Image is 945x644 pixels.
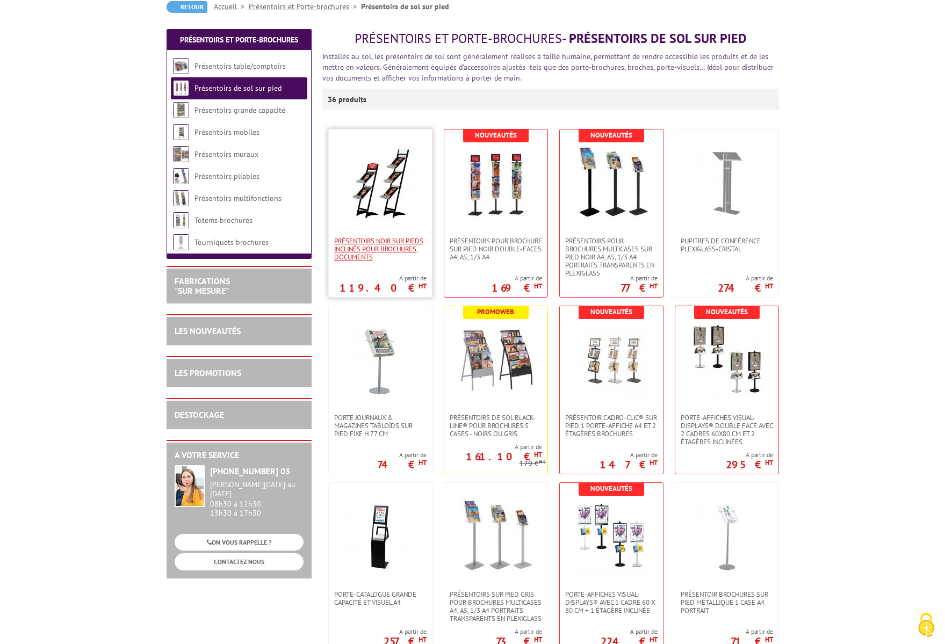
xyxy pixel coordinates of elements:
h2: A votre service [175,451,304,460]
b: Promoweb [477,307,514,316]
span: Porte Journaux & Magazines Tabloïds sur pied fixe H 77 cm [334,414,427,438]
a: CONTACTEZ-NOUS [175,553,304,570]
a: Accueil [214,2,249,11]
sup: HT [765,281,773,291]
span: A partir de [726,451,773,459]
p: 36 produits [328,89,368,110]
img: widget-service.jpg [175,465,205,507]
a: ON VOUS RAPPELLE ? [175,534,304,551]
sup: HT [650,635,658,644]
img: Présentoir Cadro-Clic® sur pied 1 porte-affiche A4 et 2 étagères brochures [574,322,649,397]
a: Présentoirs de sol Black-Line® pour brochures 5 Cases - Noirs ou Gris [444,414,547,438]
sup: HT [765,458,773,467]
a: Présentoirs mobiles [194,127,259,137]
a: Présentoirs sur pied GRIS pour brochures multicases A4, A5, 1/3 A4 Portraits transparents en plex... [444,590,547,623]
a: Présentoirs et Porte-brochures [180,35,298,45]
span: Pupitres de conférence plexiglass-cristal [681,237,773,253]
a: Tourniquets brochures [194,237,269,247]
img: Présentoirs muraux [173,146,189,162]
sup: HT [534,281,542,291]
span: Présentoirs NOIR sur pieds inclinés pour brochures, documents [334,237,427,261]
img: Présentoirs table/comptoirs [173,58,189,74]
img: Tourniquets brochures [173,234,189,250]
img: Présentoirs pour brochure sur pied NOIR double-faces A4, A5, 1/3 A4 [458,146,533,221]
span: A partir de [496,627,542,636]
sup: HT [419,281,427,291]
a: Retour [167,1,207,13]
span: Présentoirs de sol Black-Line® pour brochures 5 Cases - Noirs ou Gris [450,414,542,438]
a: PORTE-AFFICHES VISUAL-DISPLAYS® AVEC 1 CADRE 60 X 80 CM + 1 ÉTAGÈRE INCLINÉE [560,590,663,614]
span: Porte-Catalogue grande capacité et Visuel A4 [334,590,427,606]
span: Présentoirs sur pied GRIS pour brochures multicases A4, A5, 1/3 A4 Portraits transparents en plex... [450,590,542,623]
a: Présentoirs et Porte-brochures [249,2,361,11]
a: Présentoirs pour brochures multicases sur pied NOIR A4, A5, 1/3 A4 Portraits transparents en plex... [560,237,663,277]
font: Installés au sol, les présentoirs de sol sont généralement réalisés à taille humaine, permettant ... [322,52,774,83]
img: Présentoirs mobiles [173,124,189,140]
img: Totems brochures [173,212,189,228]
a: Présentoirs table/comptoirs [194,61,286,71]
span: A partir de [340,274,427,283]
span: Présentoirs pour brochure sur pied NOIR double-faces A4, A5, 1/3 A4 [450,237,542,261]
sup: HT [539,458,546,465]
img: Présentoirs pour brochures multicases sur pied NOIR A4, A5, 1/3 A4 Portraits transparents en plex... [574,146,649,221]
a: Présentoirs muraux [194,149,258,159]
img: Porte-Catalogue grande capacité et Visuel A4 [343,499,418,574]
a: LES PROMOTIONS [175,367,241,378]
img: Présentoirs de sol sur pied [173,80,189,96]
b: Nouveautés [706,307,748,316]
a: Porte Journaux & Magazines Tabloïds sur pied fixe H 77 cm [329,414,432,438]
img: Présentoirs de sol Black-Line® pour brochures 5 Cases - Noirs ou Gris [458,322,533,397]
sup: HT [650,458,658,467]
p: 295 € [726,461,773,468]
span: Porte-affiches Visual-Displays® double face avec 2 cadres 60x80 cm et 2 étagères inclinées [681,414,773,446]
a: DESTOCKAGE [175,409,224,420]
div: [PERSON_NAME][DATE] au [DATE] [210,480,304,498]
p: 74 € [377,461,427,468]
button: Cookies (fenêtre modale) [907,607,945,644]
img: Porte-affiches Visual-Displays® double face avec 2 cadres 60x80 cm et 2 étagères inclinées [689,322,764,397]
img: Cookies (fenêtre modale) [913,612,940,639]
a: FABRICATIONS"Sur Mesure" [175,276,230,296]
sup: HT [650,281,658,291]
p: 274 € [718,285,773,291]
a: Porte-Catalogue grande capacité et Visuel A4 [329,590,432,606]
span: Présentoir Cadro-Clic® sur pied 1 porte-affiche A4 et 2 étagères brochures [565,414,658,438]
sup: HT [419,635,427,644]
span: A partir de [718,274,773,283]
img: Présentoirs grande capacité [173,102,189,118]
span: A partir de [377,451,427,459]
span: Présentoir brochures sur pied métallique 1 case A4 Portrait [681,590,773,614]
a: Présentoirs pliables [194,171,259,181]
b: Nouveautés [590,484,632,493]
sup: HT [765,635,773,644]
img: Présentoirs multifonctions [173,190,189,206]
a: Présentoirs NOIR sur pieds inclinés pour brochures, documents [329,237,432,261]
p: 147 € [600,461,658,468]
img: PORTE-AFFICHES VISUAL-DISPLAYS® AVEC 1 CADRE 60 X 80 CM + 1 ÉTAGÈRE INCLINÉE [574,499,649,574]
span: Présentoirs et Porte-brochures [355,30,562,47]
li: Présentoirs de sol sur pied [361,1,449,12]
a: Présentoirs de sol sur pied [194,83,282,93]
a: Présentoirs grande capacité [194,105,285,115]
strong: [PHONE_NUMBER] 03 [210,466,290,476]
sup: HT [419,458,427,467]
img: Présentoirs pliables [173,168,189,184]
sup: HT [534,635,542,644]
a: Porte-affiches Visual-Displays® double face avec 2 cadres 60x80 cm et 2 étagères inclinées [675,414,778,446]
h1: - Présentoirs de sol sur pied [322,32,779,46]
p: 169 € [492,285,542,291]
b: Nouveautés [475,131,517,140]
span: A partir de [444,443,542,451]
img: Présentoirs sur pied GRIS pour brochures multicases A4, A5, 1/3 A4 Portraits transparents en plex... [458,499,533,574]
span: A partir de [621,274,658,283]
img: Présentoirs NOIR sur pieds inclinés pour brochures, documents [343,146,418,220]
p: 161.10 € [466,453,542,460]
span: A partir de [601,627,658,636]
img: Porte Journaux & Magazines Tabloïds sur pied fixe H 77 cm [343,322,418,397]
a: Présentoir brochures sur pied métallique 1 case A4 Portrait [675,590,778,614]
span: A partir de [731,627,773,636]
a: LES NOUVEAUTÉS [175,325,241,336]
span: PORTE-AFFICHES VISUAL-DISPLAYS® AVEC 1 CADRE 60 X 80 CM + 1 ÉTAGÈRE INCLINÉE [565,590,658,614]
a: Présentoir Cadro-Clic® sur pied 1 porte-affiche A4 et 2 étagères brochures [560,414,663,438]
a: Présentoirs multifonctions [194,193,282,203]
